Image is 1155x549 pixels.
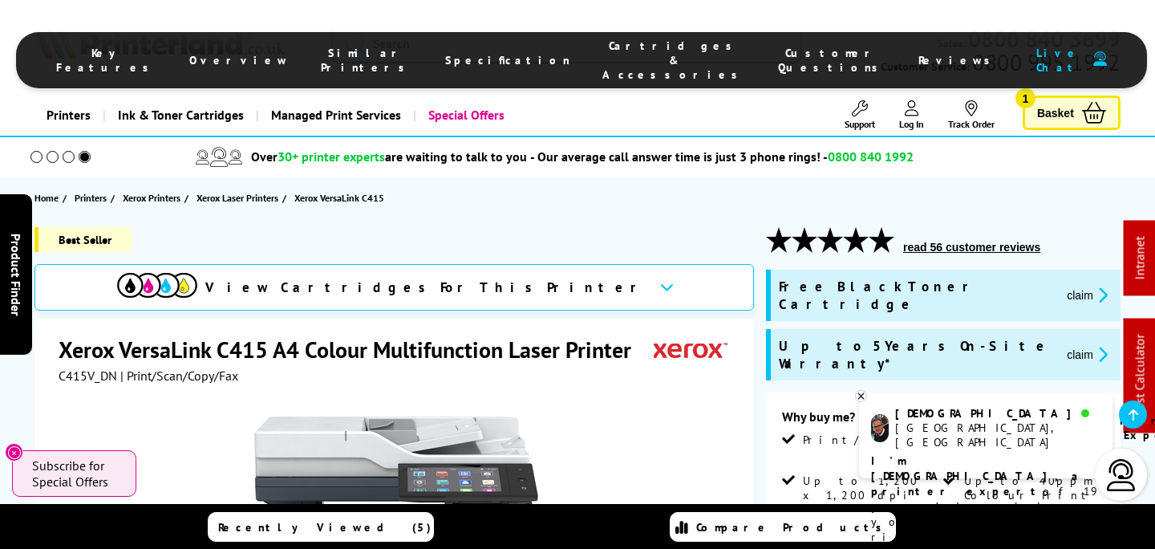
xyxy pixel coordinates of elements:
[32,458,120,490] span: Subscribe for Special Offers
[696,520,890,535] span: Compare Products
[197,189,278,206] span: Xerox Laser Printers
[895,406,1100,421] div: [DEMOGRAPHIC_DATA]
[189,53,289,67] span: Overview
[251,148,527,165] span: Over are waiting to talk to you
[1062,345,1112,364] button: promo-description
[197,189,282,206] a: Xerox Laser Printers
[782,409,1104,433] div: Why buy me?
[118,95,244,136] span: Ink & Toner Cartridges
[899,100,924,130] a: Log In
[899,118,924,130] span: Log In
[34,189,63,206] a: Home
[278,148,385,165] span: 30+ printer experts
[8,234,24,316] span: Product Finder
[1093,51,1107,67] img: user-headset-duotone.svg
[845,118,875,130] span: Support
[845,100,875,130] a: Support
[59,335,647,364] h1: Xerox VersaLink C415 A4 Colour Multifunction Laser Printer
[34,227,132,252] span: Best Seller
[59,368,117,384] span: C415V_DN
[117,273,197,298] img: cmyk-icon.svg
[803,433,1009,447] span: Print/Scan/Copy/Fax
[75,189,111,206] a: Printers
[123,189,184,206] a: Xerox Printers
[321,46,413,75] span: Similar Printers
[895,421,1100,449] div: [GEOGRAPHIC_DATA], [GEOGRAPHIC_DATA]
[898,240,1045,254] button: read 56 customer reviews
[1037,102,1074,124] span: Basket
[445,53,570,67] span: Specification
[56,46,157,75] span: Key Features
[1031,46,1085,75] span: Live Chat
[34,95,103,136] a: Printers
[1062,286,1112,304] button: promo-description
[779,278,1054,313] span: Free Black Toner Cartridge
[123,189,180,206] span: Xerox Printers
[218,520,432,535] span: Recently Viewed (5)
[205,279,646,296] span: View Cartridges For This Printer
[1015,88,1035,108] span: 1
[75,189,107,206] span: Printers
[654,335,727,364] img: Xerox
[120,368,238,384] span: | Print/Scan/Copy/Fax
[413,95,517,136] a: Special Offers
[871,453,1100,545] p: of 19 years! I can help you choose the right product
[871,414,889,442] img: chris-livechat.png
[1132,237,1148,280] a: Intranet
[828,148,914,165] span: 0800 840 1992
[294,192,384,204] span: Xerox VersaLink C415
[948,100,995,130] a: Track Order
[1023,96,1121,130] a: Basket 1
[602,39,746,82] span: Cartridges & Accessories
[871,453,1083,498] b: I'm [DEMOGRAPHIC_DATA], a printer expert
[1105,459,1137,491] img: user-headset-light.svg
[1132,335,1148,417] a: Cost Calculator
[34,189,59,206] span: Home
[5,443,23,462] button: Close
[256,95,413,136] a: Managed Print Services
[670,512,896,542] a: Compare Products
[918,53,999,67] span: Reviews
[779,337,1054,372] span: Up to 5 Years On-Site Warranty*
[530,148,914,165] span: - Our average call answer time is just 3 phone rings! -
[803,474,940,517] span: Up to 1,200 x 1,200 dpi Print
[208,512,434,542] a: Recently Viewed (5)
[103,95,256,136] a: Ink & Toner Cartridges
[778,46,886,75] span: Customer Questions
